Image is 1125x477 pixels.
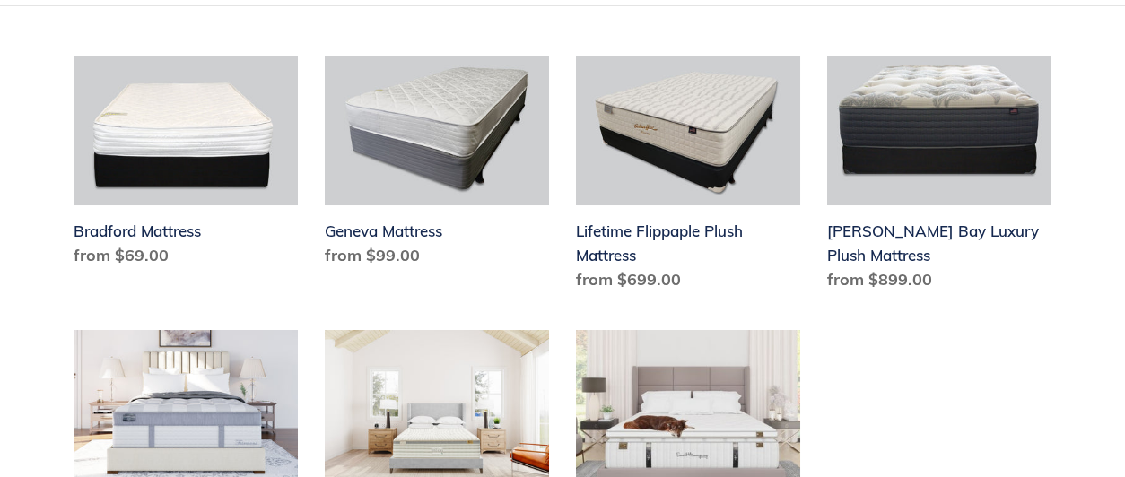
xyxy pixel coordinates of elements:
[576,56,800,299] a: Lifetime Flippaple Plush Mattress
[325,56,549,274] a: Geneva Mattress
[74,56,298,274] a: Bradford Mattress
[827,56,1051,299] a: Chadwick Bay Luxury Plush Mattress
